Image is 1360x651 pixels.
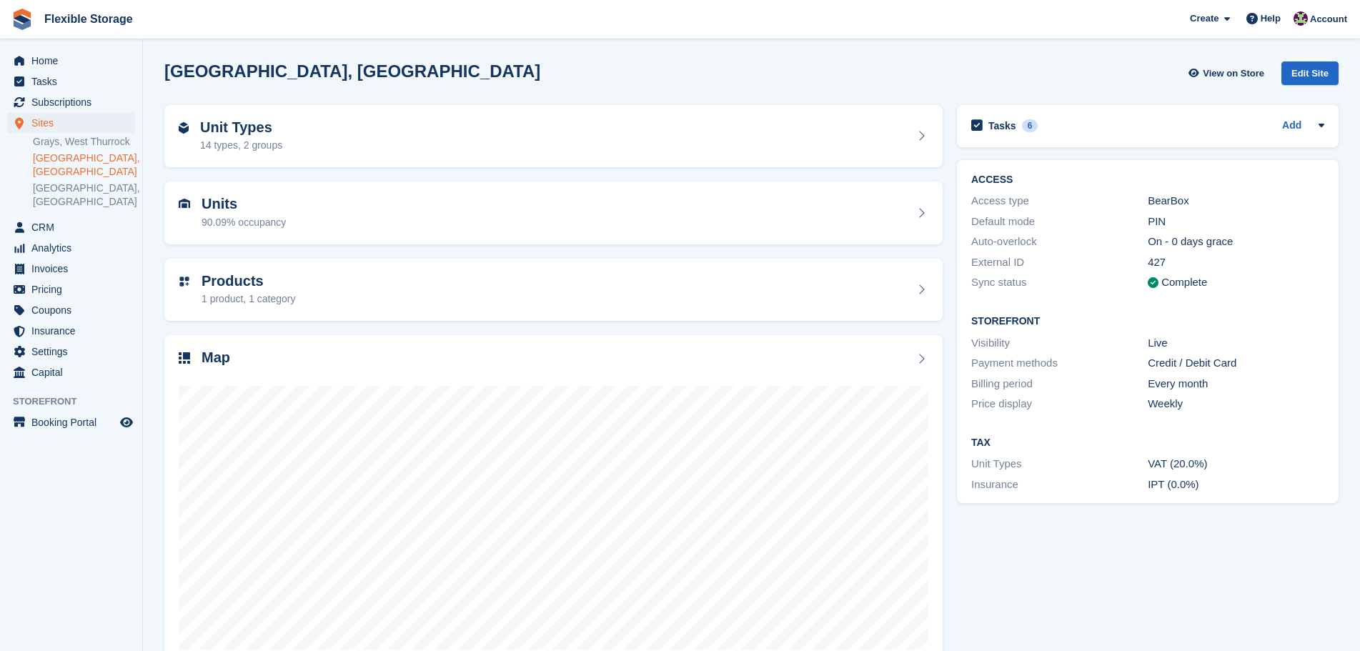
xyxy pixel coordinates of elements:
span: Subscriptions [31,92,117,112]
a: menu [7,113,135,133]
a: menu [7,342,135,362]
a: Edit Site [1281,61,1339,91]
a: View on Store [1186,61,1270,85]
a: Flexible Storage [39,7,139,31]
span: Settings [31,342,117,362]
div: Auto-overlock [971,234,1148,250]
h2: Map [202,349,230,366]
a: menu [7,279,135,299]
a: menu [7,217,135,237]
span: Home [31,51,117,71]
h2: Tax [971,437,1324,449]
span: Storefront [13,394,142,409]
div: Complete [1161,274,1207,291]
a: menu [7,412,135,432]
a: menu [7,92,135,112]
span: Analytics [31,238,117,258]
h2: Tasks [988,119,1016,132]
span: Account [1310,12,1347,26]
span: Invoices [31,259,117,279]
div: Default mode [971,214,1148,230]
div: Every month [1148,376,1324,392]
h2: Products [202,273,296,289]
div: PIN [1148,214,1324,230]
div: BearBox [1148,193,1324,209]
div: Weekly [1148,396,1324,412]
a: Preview store [118,414,135,431]
div: 6 [1022,119,1038,132]
span: Insurance [31,321,117,341]
img: map-icn-33ee37083ee616e46c38cad1a60f524a97daa1e2b2c8c0bc3eb3415660979fc1.svg [179,352,190,364]
h2: ACCESS [971,174,1324,186]
a: menu [7,300,135,320]
div: IPT (0.0%) [1148,477,1324,493]
div: Insurance [971,477,1148,493]
img: unit-icn-7be61d7bf1b0ce9d3e12c5938cc71ed9869f7b940bace4675aadf7bd6d80202e.svg [179,199,190,209]
div: Billing period [971,376,1148,392]
div: Edit Site [1281,61,1339,85]
div: Payment methods [971,355,1148,372]
div: 14 types, 2 groups [200,138,282,153]
h2: [GEOGRAPHIC_DATA], [GEOGRAPHIC_DATA] [164,61,540,81]
img: Rachael Fisher [1294,11,1308,26]
div: VAT (20.0%) [1148,456,1324,472]
div: Access type [971,193,1148,209]
a: [GEOGRAPHIC_DATA], [GEOGRAPHIC_DATA] [33,151,135,179]
div: Price display [971,396,1148,412]
span: CRM [31,217,117,237]
a: menu [7,321,135,341]
span: Capital [31,362,117,382]
div: 427 [1148,254,1324,271]
div: On - 0 days grace [1148,234,1324,250]
span: Booking Portal [31,412,117,432]
span: Coupons [31,300,117,320]
a: Products 1 product, 1 category [164,259,943,322]
div: Sync status [971,274,1148,291]
img: unit-type-icn-2b2737a686de81e16bb02015468b77c625bbabd49415b5ef34ead5e3b44a266d.svg [179,122,189,134]
span: Help [1261,11,1281,26]
a: Unit Types 14 types, 2 groups [164,105,943,168]
a: menu [7,51,135,71]
a: Units 90.09% occupancy [164,182,943,244]
span: View on Store [1203,66,1264,81]
div: Visibility [971,335,1148,352]
a: menu [7,71,135,91]
h2: Unit Types [200,119,282,136]
h2: Units [202,196,286,212]
a: Add [1282,118,1301,134]
a: menu [7,362,135,382]
span: Pricing [31,279,117,299]
span: Sites [31,113,117,133]
div: 90.09% occupancy [202,215,286,230]
div: External ID [971,254,1148,271]
a: Grays, West Thurrock [33,135,135,149]
span: Create [1190,11,1218,26]
div: Unit Types [971,456,1148,472]
div: Credit / Debit Card [1148,355,1324,372]
h2: Storefront [971,316,1324,327]
span: Tasks [31,71,117,91]
img: custom-product-icn-752c56ca05d30b4aa98f6f15887a0e09747e85b44ffffa43cff429088544963d.svg [179,276,190,287]
div: 1 product, 1 category [202,292,296,307]
a: [GEOGRAPHIC_DATA], [GEOGRAPHIC_DATA] [33,182,135,209]
a: menu [7,259,135,279]
a: menu [7,238,135,258]
img: stora-icon-8386f47178a22dfd0bd8f6a31ec36ba5ce8667c1dd55bd0f319d3a0aa187defe.svg [11,9,33,30]
div: Live [1148,335,1324,352]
